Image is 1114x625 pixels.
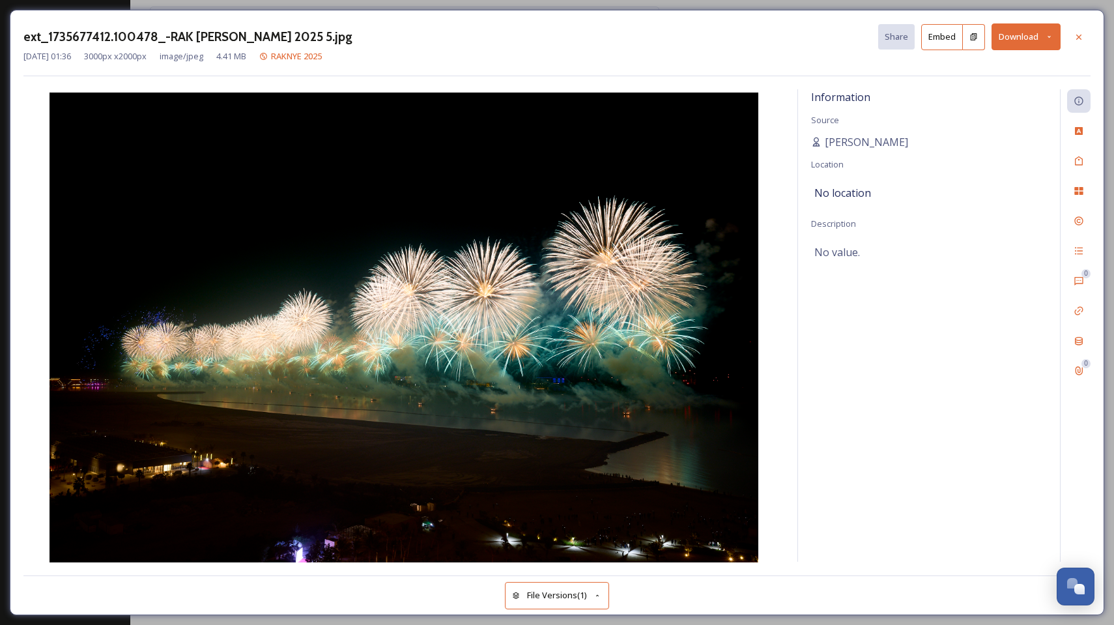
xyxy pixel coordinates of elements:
button: Share [878,24,915,50]
button: File Versions(1) [505,582,609,609]
button: Download [992,23,1061,50]
span: Description [811,218,856,229]
span: [DATE] 01:36 [23,50,71,63]
span: RAKNYE 2025 [271,50,322,62]
div: 0 [1081,269,1091,278]
span: No value. [814,244,860,260]
span: image/jpeg [160,50,203,63]
span: 4.41 MB [216,50,246,63]
img: -RAK%20NYE%202025%205.jpg [23,93,784,565]
span: 3000 px x 2000 px [84,50,147,63]
span: Location [811,158,844,170]
span: Source [811,114,839,126]
h3: ext_1735677412.100478_-RAK [PERSON_NAME] 2025 5.jpg [23,27,352,46]
span: Information [811,90,870,104]
span: [PERSON_NAME] [825,134,908,150]
button: Embed [921,24,963,50]
button: Open Chat [1057,568,1094,605]
span: No location [814,185,871,201]
div: 0 [1081,359,1091,368]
